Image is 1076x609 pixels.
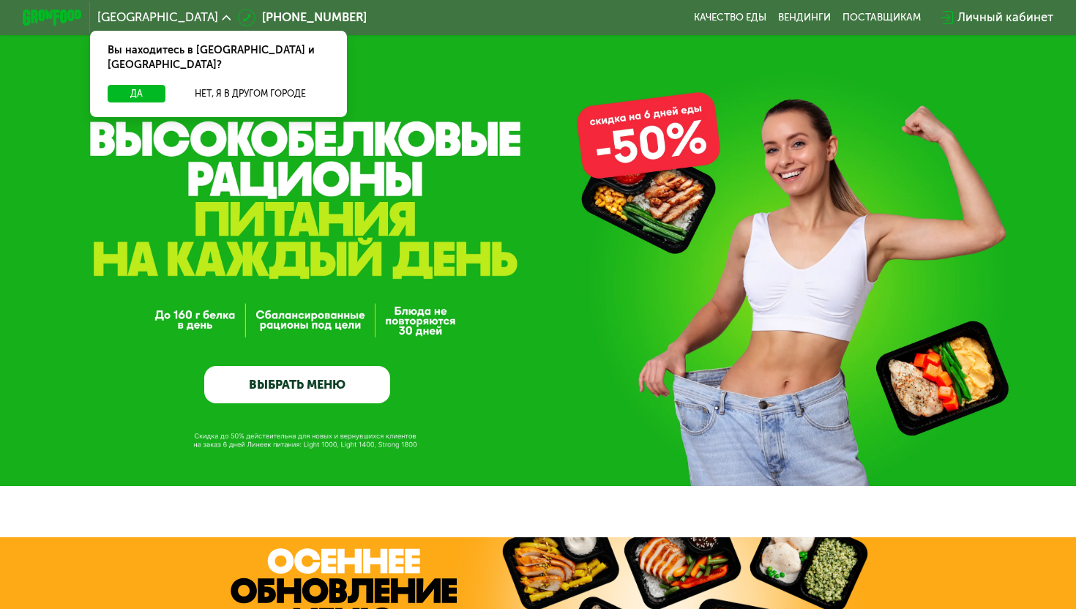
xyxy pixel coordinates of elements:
[238,9,367,27] a: [PHONE_NUMBER]
[843,12,921,23] div: поставщикам
[957,9,1053,27] div: Личный кабинет
[778,12,831,23] a: Вендинги
[97,12,218,23] span: [GEOGRAPHIC_DATA]
[108,85,165,103] button: Да
[171,85,329,103] button: Нет, я в другом городе
[90,31,347,85] div: Вы находитесь в [GEOGRAPHIC_DATA] и [GEOGRAPHIC_DATA]?
[204,366,390,403] a: ВЫБРАТЬ МЕНЮ
[694,12,766,23] a: Качество еды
